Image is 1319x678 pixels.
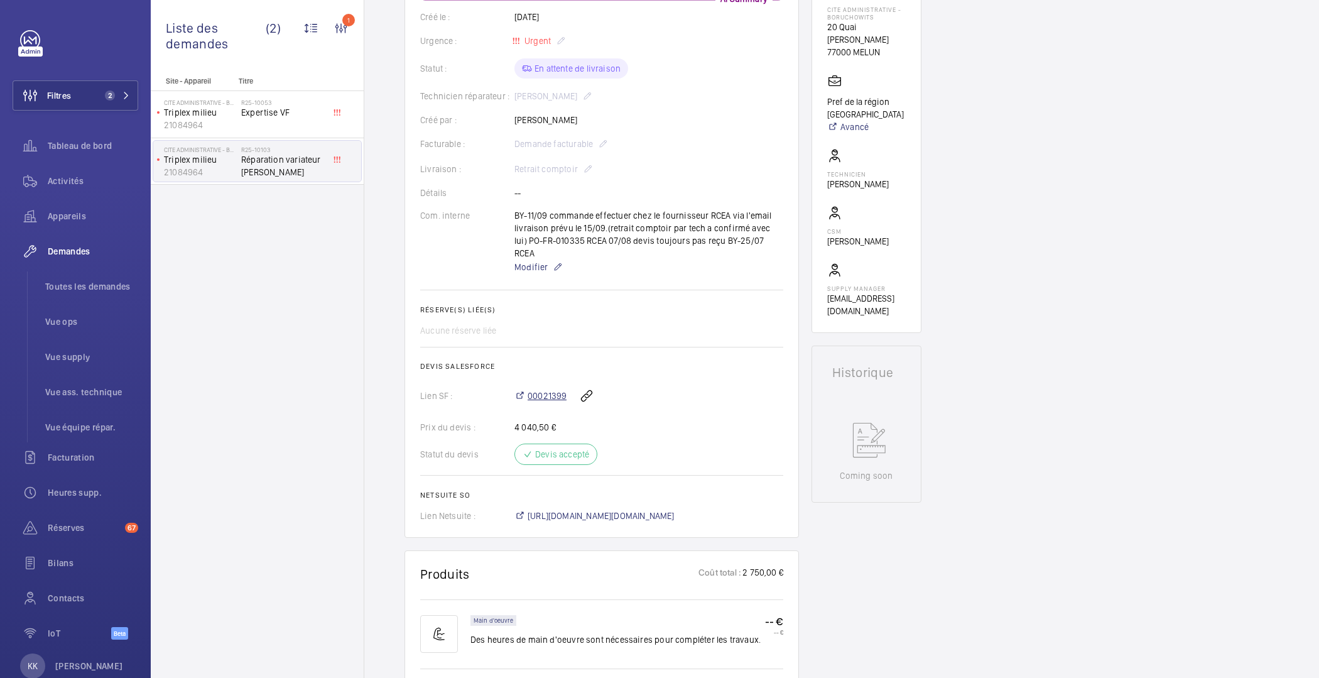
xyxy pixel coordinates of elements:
[241,153,324,178] span: Réparation variateur [PERSON_NAME]
[420,305,783,314] h2: Réserve(s) liée(s)
[164,166,236,178] p: 21084964
[166,20,266,52] span: Liste des demandes
[164,146,236,153] p: Cite Administrative - BORUCHOWITS
[45,280,138,293] span: Toutes les demandes
[840,469,893,482] p: Coming soon
[45,386,138,398] span: Vue ass. technique
[45,315,138,328] span: Vue ops
[48,557,138,569] span: Bilans
[528,510,675,522] span: [URL][DOMAIN_NAME][DOMAIN_NAME]
[45,421,138,434] span: Vue équipe répar.
[514,261,548,273] span: Modifier
[827,235,889,248] p: [PERSON_NAME]
[827,6,906,21] p: Cite Administrative - BORUCHOWITS
[514,510,675,522] a: [URL][DOMAIN_NAME][DOMAIN_NAME]
[48,592,138,604] span: Contacts
[470,633,761,646] p: Des heures de main d'oeuvre sont nécessaires pour compléter les travaux.
[827,227,889,235] p: CSM
[827,285,906,292] p: Supply manager
[765,615,783,628] p: -- €
[48,522,120,534] span: Réserves
[164,99,236,106] p: Cite Administrative - BORUCHOWITS
[827,96,906,121] p: Pref de la région [GEOGRAPHIC_DATA]
[28,660,38,672] p: KK
[241,146,324,153] h2: R25-10103
[832,366,901,379] h1: Historique
[827,121,906,133] a: Avancé
[48,451,138,464] span: Facturation
[55,660,123,672] p: [PERSON_NAME]
[13,80,138,111] button: Filtres2
[514,390,567,402] a: 00021399
[827,178,889,190] p: [PERSON_NAME]
[48,175,138,187] span: Activités
[111,627,128,640] span: Beta
[698,566,741,582] p: Coût total :
[48,139,138,152] span: Tableau de bord
[827,170,889,178] p: Technicien
[164,106,236,119] p: Triplex milieu
[420,362,783,371] h2: Devis Salesforce
[241,99,324,106] h2: R25-10053
[105,90,115,101] span: 2
[827,21,906,46] p: 20 Quai [PERSON_NAME]
[48,486,138,499] span: Heures supp.
[474,618,513,623] p: Main d'oeuvre
[420,491,783,500] h2: Netsuite SO
[741,566,783,582] p: 2 750,00 €
[827,46,906,58] p: 77000 MELUN
[239,77,322,85] p: Titre
[48,627,111,640] span: IoT
[765,628,783,636] p: -- €
[125,523,138,533] span: 67
[151,77,234,85] p: Site - Appareil
[827,292,906,317] p: [EMAIL_ADDRESS][DOMAIN_NAME]
[47,89,71,102] span: Filtres
[528,390,567,402] span: 00021399
[45,351,138,363] span: Vue supply
[420,566,470,582] h1: Produits
[48,210,138,222] span: Appareils
[164,119,236,131] p: 21084964
[420,615,458,653] img: muscle-sm.svg
[48,245,138,258] span: Demandes
[241,106,324,119] span: Expertise VF
[164,153,236,166] p: Triplex milieu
